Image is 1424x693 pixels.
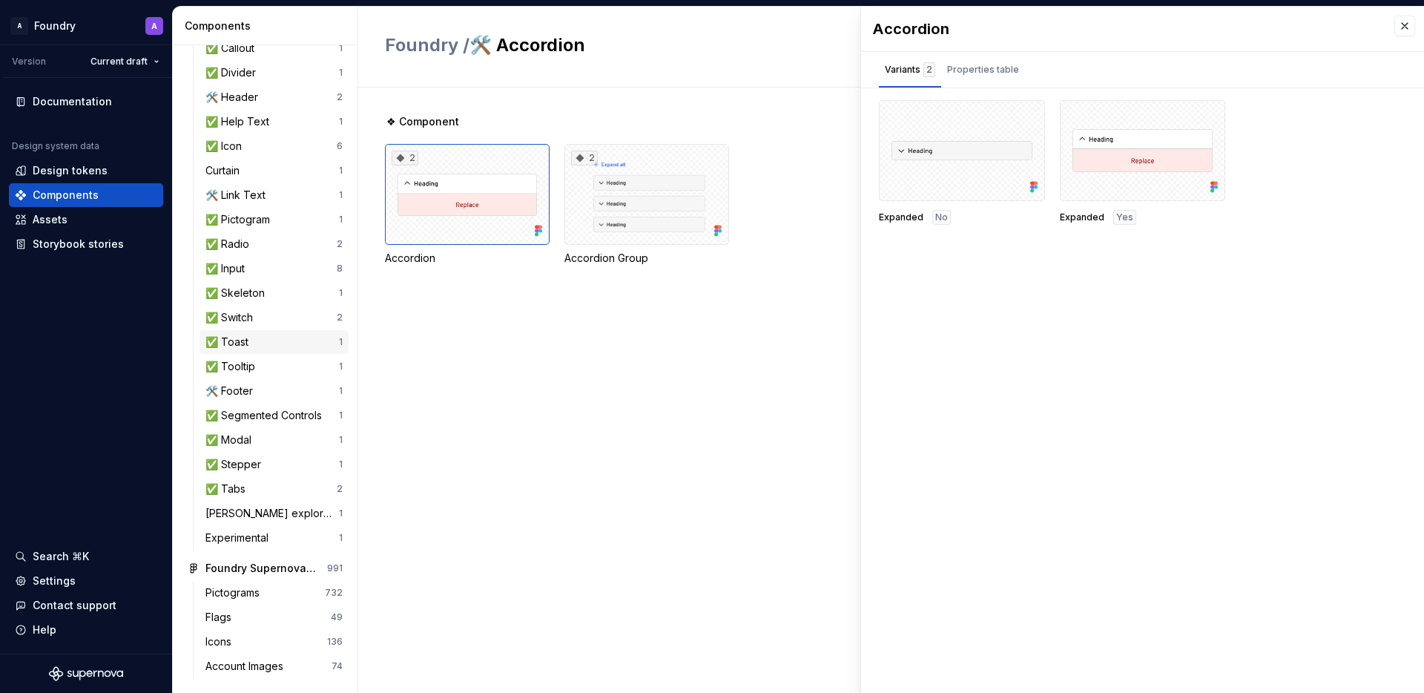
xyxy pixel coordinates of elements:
[332,660,343,672] div: 74
[205,585,266,600] div: Pictograms
[923,62,935,77] div: 2
[33,94,112,109] div: Documentation
[200,502,349,525] a: [PERSON_NAME] exploration1
[339,532,343,544] div: 1
[205,335,254,349] div: ✅ Toast
[339,214,343,226] div: 1
[339,508,343,519] div: 1
[337,312,343,323] div: 2
[339,189,343,201] div: 1
[3,10,169,42] button: AFoundryA
[339,385,343,397] div: 1
[200,330,349,354] a: ✅ Toast1
[339,42,343,54] div: 1
[339,361,343,372] div: 1
[205,359,261,374] div: ✅ Tooltip
[339,287,343,299] div: 1
[200,159,349,183] a: Curtain1
[205,561,316,576] div: Foundry Supernova Assets
[200,61,349,85] a: ✅ Divider1
[200,526,349,550] a: Experimental1
[9,159,163,183] a: Design tokens
[9,183,163,207] a: Components
[1060,211,1104,223] span: Expanded
[205,90,264,105] div: 🛠️ Header
[151,20,157,32] div: A
[34,19,76,33] div: Foundry
[200,257,349,280] a: ✅ Input8
[33,623,56,637] div: Help
[33,212,67,227] div: Assets
[205,384,259,398] div: 🛠️ Footer
[337,483,343,495] div: 2
[205,114,275,129] div: ✅ Help Text
[571,151,598,165] div: 2
[205,506,339,521] div: [PERSON_NAME] exploration
[935,211,948,223] span: No
[9,208,163,231] a: Assets
[200,208,349,231] a: ✅ Pictogram1
[84,51,166,72] button: Current draft
[33,549,89,564] div: Search ⌘K
[385,251,550,266] div: Accordion
[337,238,343,250] div: 2
[386,114,459,129] span: ❖ Component
[12,56,46,68] div: Version
[33,237,124,252] div: Storybook stories
[337,91,343,103] div: 2
[205,261,251,276] div: ✅ Input
[205,610,237,625] div: Flags
[205,310,259,325] div: ✅ Switch
[200,232,349,256] a: ✅ Radio2
[200,453,349,476] a: ✅ Stepper1
[205,408,328,423] div: ✅ Segmented Controls
[9,618,163,642] button: Help
[200,379,349,403] a: 🛠️ Footer1
[10,17,28,35] div: A
[200,306,349,329] a: ✅ Switch2
[205,41,260,56] div: ✅ Callout
[200,281,349,305] a: ✅ Skeleton1
[200,581,349,605] a: Pictograms732
[200,605,349,629] a: Flags49
[564,251,729,266] div: Accordion Group
[182,556,349,580] a: Foundry Supernova Assets991
[205,188,271,203] div: 🛠️ Link Text
[200,183,349,207] a: 🛠️ Link Text1
[325,587,343,599] div: 732
[205,433,257,447] div: ✅ Modal
[339,434,343,446] div: 1
[33,163,108,178] div: Design tokens
[392,151,418,165] div: 2
[339,459,343,470] div: 1
[327,636,343,648] div: 136
[33,598,116,613] div: Contact support
[337,140,343,152] div: 6
[205,65,262,80] div: ✅ Divider
[12,140,99,152] div: Design system data
[873,19,1379,39] div: Accordion
[9,232,163,256] a: Storybook stories
[564,144,729,266] div: 2Accordion Group
[200,36,349,60] a: ✅ Callout1
[200,404,349,427] a: ✅ Segmented Controls1
[9,594,163,617] button: Contact support
[331,611,343,623] div: 49
[879,211,923,223] span: Expanded
[947,62,1019,77] div: Properties table
[9,545,163,568] button: Search ⌘K
[49,666,123,681] svg: Supernova Logo
[205,212,276,227] div: ✅ Pictogram
[9,90,163,114] a: Documentation
[205,634,237,649] div: Icons
[339,116,343,128] div: 1
[205,482,251,496] div: ✅ Tabs
[339,410,343,421] div: 1
[205,286,271,300] div: ✅ Skeleton
[205,457,267,472] div: ✅ Stepper
[205,531,274,545] div: Experimental
[385,33,1187,57] h2: 🛠️ Accordion
[339,67,343,79] div: 1
[205,237,255,252] div: ✅ Radio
